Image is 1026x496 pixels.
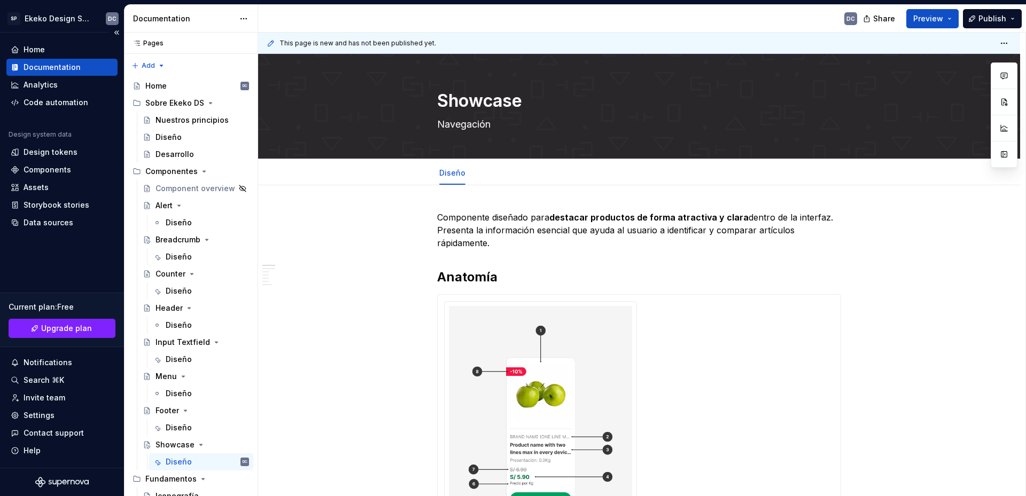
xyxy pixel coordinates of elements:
a: Code automation [6,94,118,111]
a: Diseño [138,129,253,146]
div: Diseño [435,161,470,184]
div: Alert [156,200,173,211]
a: Documentation [6,59,118,76]
div: DC [243,456,247,467]
div: Fundamentos [128,470,253,487]
span: Share [873,13,895,24]
div: Header [156,303,183,313]
span: Upgrade plan [41,323,92,334]
div: Diseño [156,132,182,143]
a: Upgrade plan [9,319,115,338]
div: Sobre Ekeko DS [145,98,204,108]
span: This page is new and has not been published yet. [279,39,436,48]
div: Design system data [9,130,72,139]
div: Showcase [156,439,195,450]
p: Componente diseñado para dentro de la interfaz. Presenta la información esencial que ayuda al usu... [437,211,841,249]
div: Invite team [24,392,65,403]
a: HomeDC [128,77,253,95]
div: Diseño [166,422,192,433]
span: Add [142,61,155,70]
a: Assets [6,179,118,196]
a: Diseño [149,351,253,368]
div: SP [7,12,20,25]
div: Componentes [145,166,198,177]
div: Diseño [166,354,192,365]
div: Analytics [24,80,58,90]
div: DC [108,14,116,23]
span: Preview [913,13,943,24]
div: Diseño [166,286,192,296]
a: DiseñoDC [149,453,253,470]
a: Storybook stories [6,196,118,214]
a: Home [6,41,118,58]
div: Code automation [24,97,88,108]
a: Diseño [439,168,465,177]
strong: destacar productos de forma atractiva y clara [549,212,749,223]
a: Invite team [6,389,118,406]
div: Component overview [156,183,235,194]
button: Share [858,9,902,28]
div: Notifications [24,357,72,368]
a: Diseño [149,248,253,265]
div: Menu [156,371,177,382]
svg: Supernova Logo [35,477,89,487]
a: Design tokens [6,144,118,161]
div: Componentes [128,163,253,180]
a: Diseño [149,419,253,436]
div: Data sources [24,217,73,228]
div: Design tokens [24,147,77,158]
div: Current plan : Free [9,302,115,312]
a: Component overview [138,180,253,197]
div: Nuestros principios [156,115,229,125]
div: DC [846,14,855,23]
button: Preview [906,9,959,28]
div: Diseño [166,217,192,228]
a: Showcase [138,436,253,453]
a: Settings [6,407,118,424]
a: Diseño [149,214,253,231]
div: Sobre Ekeko DS [128,95,253,112]
button: Notifications [6,354,118,371]
div: Documentation [24,62,81,73]
div: Footer [156,405,179,416]
a: Nuestros principios [138,112,253,129]
button: Collapse sidebar [109,25,124,40]
div: Storybook stories [24,200,89,210]
span: Publish [978,13,1006,24]
a: Input Textfield [138,334,253,351]
div: Contact support [24,428,84,438]
a: Header [138,300,253,317]
a: Diseño [149,385,253,402]
button: Publish [963,9,1022,28]
div: Help [24,445,41,456]
div: Documentation [133,13,234,24]
div: Diseño [166,456,192,467]
button: Search ⌘K [6,372,118,389]
div: Ekeko Design System [25,13,93,24]
div: Assets [24,182,49,193]
a: Data sources [6,214,118,231]
div: Diseño [166,388,192,399]
div: Pages [128,39,164,48]
h2: Anatomía [437,269,841,286]
div: Diseño [166,251,192,262]
a: Menu [138,368,253,385]
div: Home [145,81,167,91]
a: Breadcrumb [138,231,253,248]
div: Input Textfield [156,337,210,348]
textarea: Navegación [435,116,839,133]
div: Counter [156,269,185,279]
div: DC [243,81,247,91]
div: Breadcrumb [156,234,200,245]
button: Add [128,58,168,73]
div: Components [24,164,71,175]
div: Search ⌘K [24,375,64,385]
a: Diseño [149,317,253,334]
div: Desarrollo [156,149,194,160]
div: Fundamentos [145,474,197,484]
a: Analytics [6,76,118,93]
a: Components [6,161,118,178]
button: SPEkeko Design SystemDC [2,7,122,30]
a: Diseño [149,282,253,300]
